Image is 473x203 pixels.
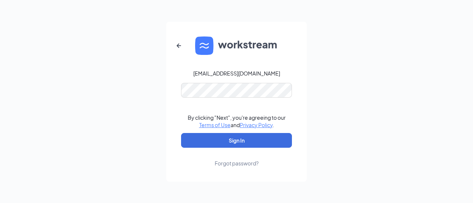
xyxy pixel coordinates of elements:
div: [EMAIL_ADDRESS][DOMAIN_NAME] [193,70,280,77]
img: WS logo and Workstream text [195,36,278,55]
a: Terms of Use [199,122,231,128]
a: Privacy Policy [240,122,273,128]
button: ArrowLeftNew [170,37,188,55]
button: Sign In [181,133,292,148]
a: Forgot password? [215,148,259,167]
div: Forgot password? [215,160,259,167]
svg: ArrowLeftNew [174,41,183,50]
div: By clicking "Next", you're agreeing to our and . [188,114,286,129]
